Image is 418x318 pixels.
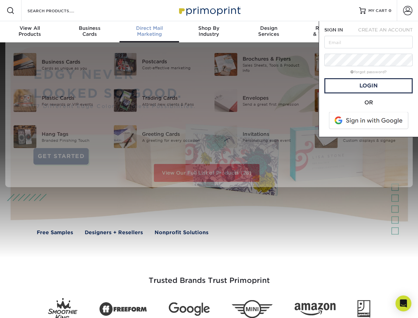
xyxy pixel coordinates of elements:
[357,300,370,318] img: Goodwill
[16,260,403,293] h3: Trusted Brands Trust Primoprint
[324,78,413,93] a: Login
[324,36,413,48] input: Email
[368,8,387,14] span: MY CART
[60,25,119,31] span: Business
[154,164,259,182] a: View Our Full List of Products (28)
[176,3,242,18] img: Primoprint
[358,27,413,32] span: CREATE AN ACCOUNT
[179,25,239,31] span: Shop By
[395,295,411,311] div: Open Intercom Messenger
[119,21,179,42] a: Direct MailMarketing
[350,70,387,74] a: forgot password?
[27,7,91,15] input: SEARCH PRODUCTS.....
[324,99,413,107] div: OR
[179,21,239,42] a: Shop ByIndustry
[295,303,336,316] img: Amazon
[60,21,119,42] a: BusinessCards
[389,8,392,13] span: 0
[179,25,239,37] div: Industry
[239,25,299,37] div: Services
[239,25,299,31] span: Design
[299,25,358,37] div: & Templates
[169,302,210,316] img: Google
[119,25,179,37] div: Marketing
[299,25,358,31] span: Resources
[60,25,119,37] div: Cards
[299,21,358,42] a: Resources& Templates
[324,27,343,32] span: SIGN IN
[119,25,179,31] span: Direct Mail
[239,21,299,42] a: DesignServices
